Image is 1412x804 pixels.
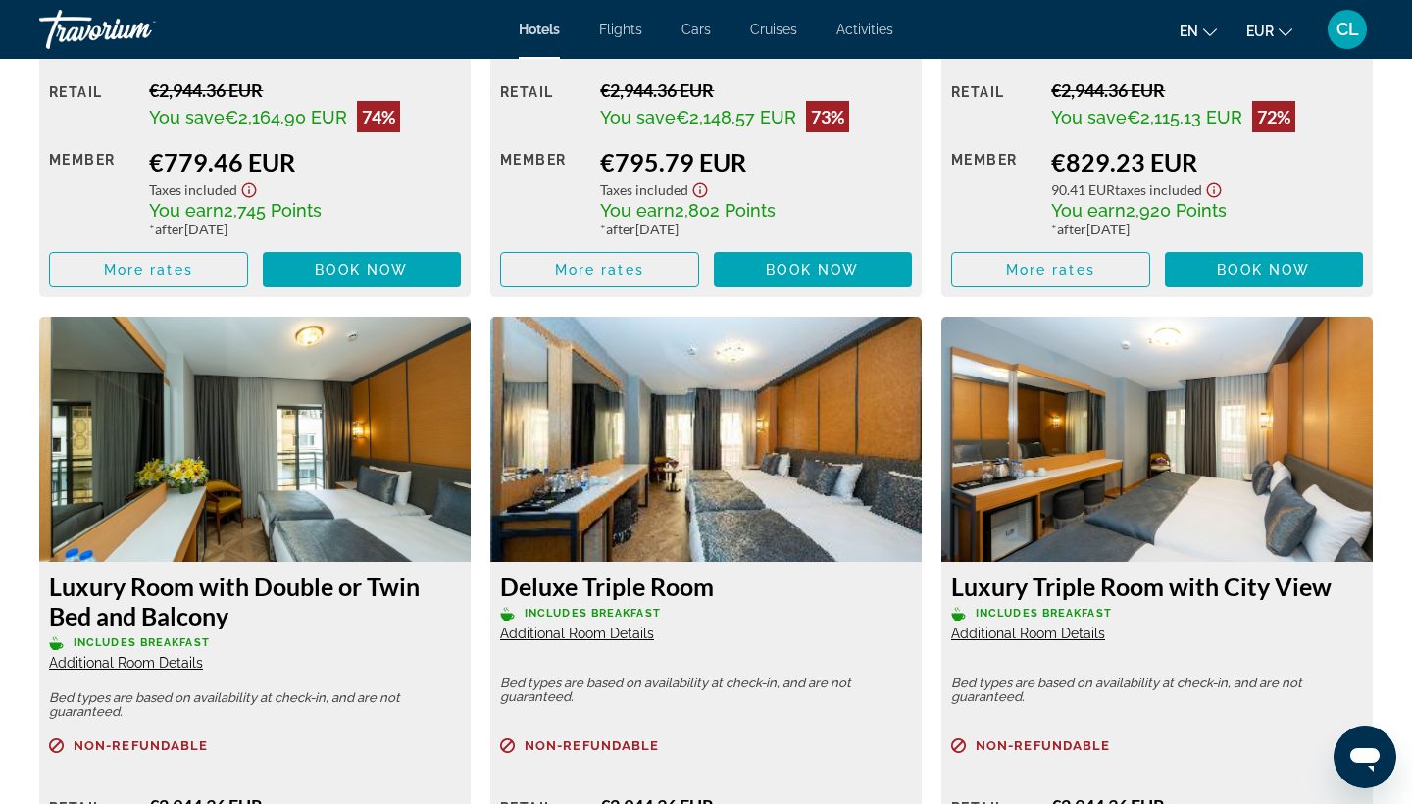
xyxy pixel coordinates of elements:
p: Bed types are based on availability at check-in, and are not guaranteed. [500,677,912,704]
a: Cars [681,22,711,37]
span: Book now [766,262,859,277]
div: Retail [951,79,1036,132]
div: 74% [357,101,400,132]
span: You earn [600,200,675,221]
img: Deluxe Triple Room [490,317,922,562]
div: €829.23 EUR [1051,147,1363,176]
p: Bed types are based on availability at check-in, and are not guaranteed. [49,691,461,719]
span: EUR [1246,24,1274,39]
div: €2,944.36 EUR [600,79,912,101]
button: Show Taxes and Fees disclaimer [688,176,712,199]
button: User Menu [1322,9,1373,50]
span: after [1057,221,1086,237]
span: en [1180,24,1198,39]
a: Cruises [750,22,797,37]
span: CL [1336,20,1359,39]
a: Travorium [39,4,235,55]
span: 2,745 Points [224,200,322,221]
div: €795.79 EUR [600,147,912,176]
button: Book now [1165,252,1364,287]
a: Hotels [519,22,560,37]
div: Retail [49,79,134,132]
div: €2,944.36 EUR [149,79,461,101]
span: You save [1051,107,1127,127]
div: €779.46 EUR [149,147,461,176]
span: 2,802 Points [675,200,776,221]
div: Member [49,147,134,237]
span: More rates [104,262,193,277]
div: €2,944.36 EUR [1051,79,1363,101]
span: Taxes included [600,181,688,198]
span: You earn [1051,200,1126,221]
h3: Luxury Room with Double or Twin Bed and Balcony [49,572,461,630]
span: Taxes included [1115,181,1202,198]
span: Taxes included [149,181,237,198]
div: Member [500,147,585,237]
button: Book now [714,252,913,287]
img: Luxury Room with Double or Twin Bed and Balcony [39,317,471,562]
span: Non-refundable [74,739,208,752]
button: Book now [263,252,462,287]
div: * [DATE] [149,221,461,237]
span: 90.41 EUR [1051,181,1115,198]
h3: Deluxe Triple Room [500,572,912,601]
div: 73% [806,101,849,132]
span: Non-refundable [976,739,1110,752]
div: * [DATE] [600,221,912,237]
span: €2,148.57 EUR [676,107,796,127]
a: Activities [836,22,893,37]
span: Includes Breakfast [976,607,1112,620]
span: Additional Room Details [500,626,654,641]
p: Bed types are based on availability at check-in, and are not guaranteed. [951,677,1363,704]
button: Show Taxes and Fees disclaimer [1202,176,1226,199]
span: €2,164.90 EUR [225,107,347,127]
div: * [DATE] [1051,221,1363,237]
button: Show Taxes and Fees disclaimer [237,176,261,199]
img: Luxury Triple Room with City View [941,317,1373,562]
span: Includes Breakfast [525,607,661,620]
span: You earn [149,200,224,221]
span: You save [149,107,225,127]
iframe: Bouton de lancement de la fenêtre de messagerie [1334,726,1396,788]
span: More rates [555,262,644,277]
span: More rates [1006,262,1095,277]
div: Retail [500,79,585,132]
span: Includes Breakfast [74,636,210,649]
span: 2,920 Points [1126,200,1227,221]
button: More rates [951,252,1150,287]
span: Additional Room Details [951,626,1105,641]
div: Member [951,147,1036,237]
button: Change currency [1246,17,1292,45]
span: Additional Room Details [49,655,203,671]
span: Book now [315,262,408,277]
div: 72% [1252,101,1295,132]
span: after [155,221,184,237]
span: Non-refundable [525,739,659,752]
span: after [606,221,635,237]
button: More rates [49,252,248,287]
span: €2,115.13 EUR [1127,107,1242,127]
button: Change language [1180,17,1217,45]
button: More rates [500,252,699,287]
h3: Luxury Triple Room with City View [951,572,1363,601]
span: You save [600,107,676,127]
span: Book now [1217,262,1310,277]
a: Flights [599,22,642,37]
